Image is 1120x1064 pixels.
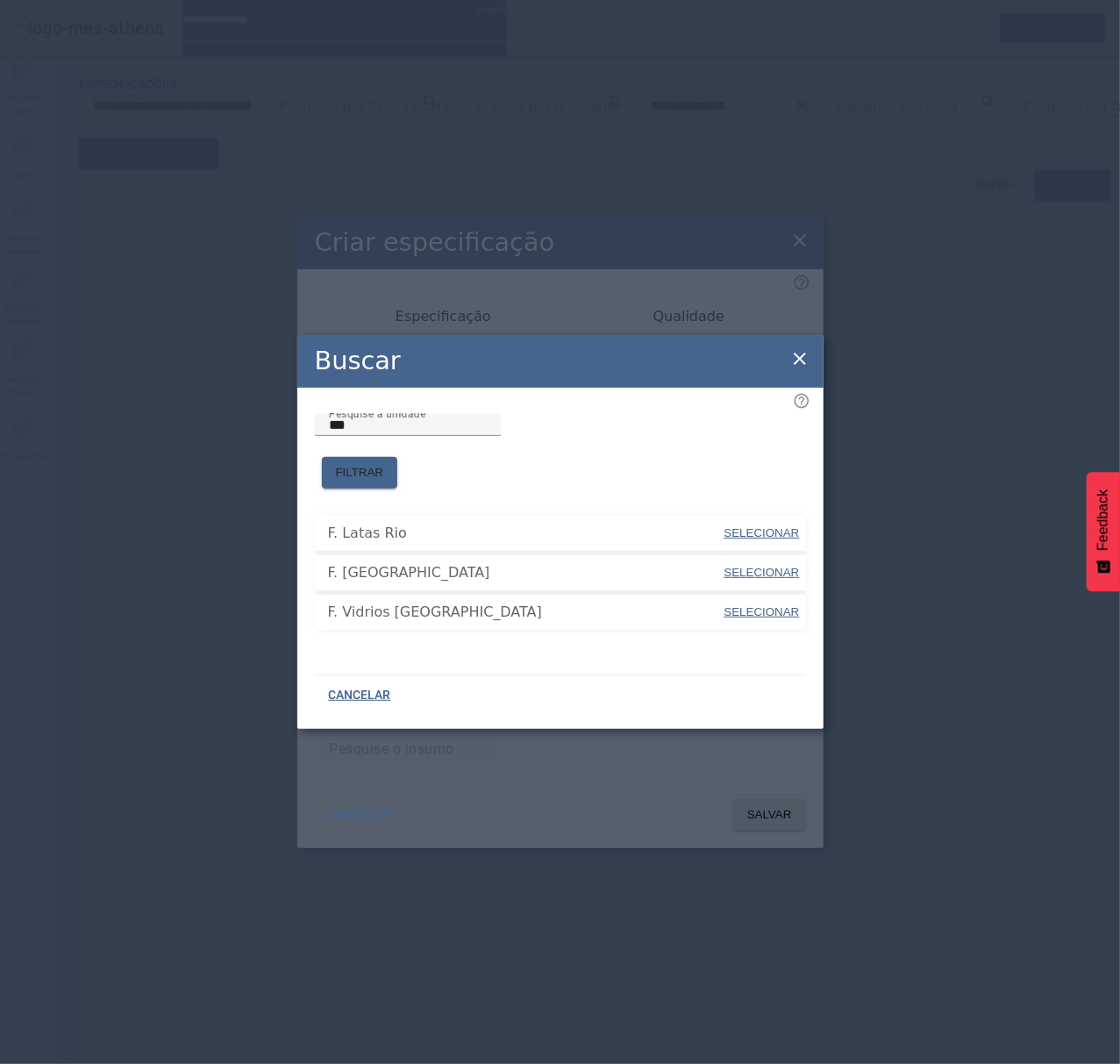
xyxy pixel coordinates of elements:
button: Feedback - Mostrar pesquisa [1087,472,1120,591]
span: F. Vidrios [GEOGRAPHIC_DATA] [328,602,723,623]
button: CANCELAR [315,680,405,711]
button: SELECIONAR [722,518,801,549]
span: CANCELAR [329,806,391,824]
button: CANCELAR [315,799,405,831]
span: SELECIONAR [724,605,800,618]
span: F. [GEOGRAPHIC_DATA] [328,562,723,583]
span: SALVAR [747,806,792,824]
span: Feedback [1095,489,1111,551]
span: CANCELAR [329,687,391,704]
span: F. Latas Rio [328,523,723,544]
span: SELECIONAR [724,526,800,539]
button: SELECIONAR [722,557,801,589]
button: SELECIONAR [722,596,801,628]
mat-label: Pesquise a unidade [329,407,425,419]
button: SALVAR [733,799,806,831]
span: SELECIONAR [724,566,800,579]
h2: Buscar [315,342,401,380]
span: FILTRAR [336,464,384,482]
button: FILTRAR [322,457,398,489]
